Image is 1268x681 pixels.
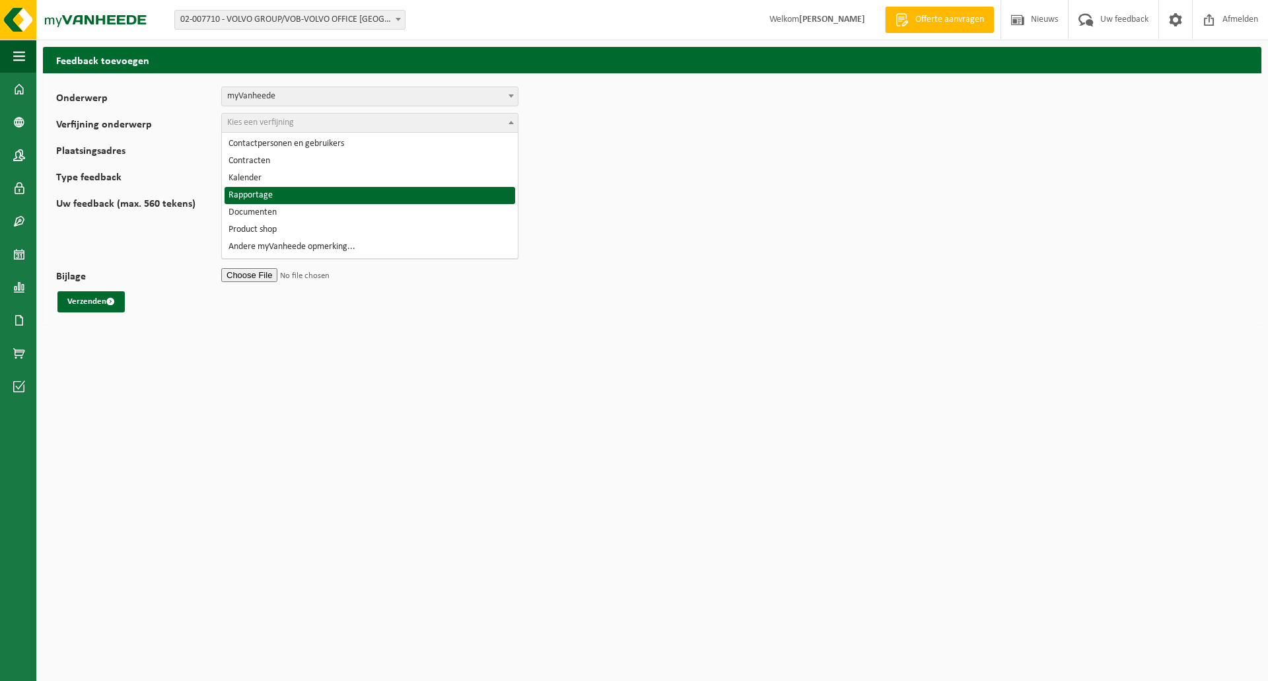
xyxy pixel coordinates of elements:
span: myVanheede [221,87,518,106]
li: Contracten [225,153,515,170]
span: 02-007710 - VOLVO GROUP/VOB-VOLVO OFFICE BRUSSELS - BERCHEM-SAINTE-AGATHE [175,11,405,29]
label: Bijlage [56,271,221,285]
label: Plaatsingsadres [56,146,221,159]
span: Offerte aanvragen [912,13,987,26]
span: myVanheede [222,87,518,106]
li: Andere myVanheede opmerking... [225,238,515,256]
li: Documenten [225,204,515,221]
span: Kies een verfijning [227,118,294,127]
label: Type feedback [56,172,221,186]
label: Onderwerp [56,93,221,106]
button: Verzenden [57,291,125,312]
span: 02-007710 - VOLVO GROUP/VOB-VOLVO OFFICE BRUSSELS - BERCHEM-SAINTE-AGATHE [174,10,405,30]
a: Offerte aanvragen [885,7,994,33]
li: Kalender [225,170,515,187]
li: Product shop [225,221,515,238]
li: Rapportage [225,187,515,204]
label: Verfijning onderwerp [56,120,221,133]
label: Uw feedback (max. 560 tekens) [56,199,221,258]
li: Contactpersonen en gebruikers [225,135,515,153]
strong: [PERSON_NAME] [799,15,865,24]
h2: Feedback toevoegen [43,47,1261,73]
